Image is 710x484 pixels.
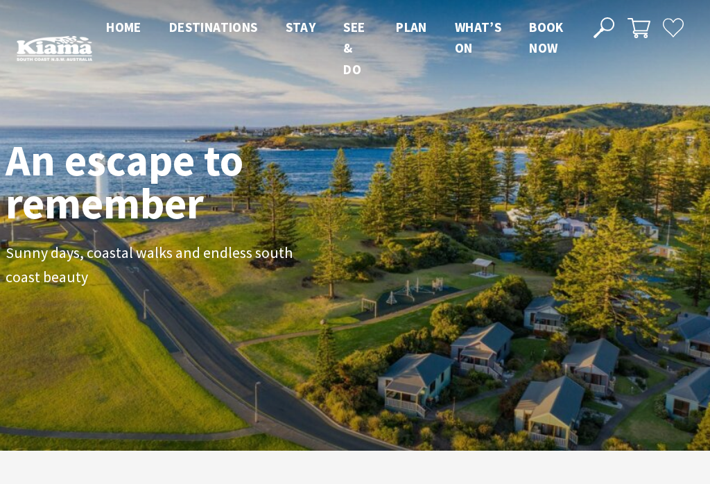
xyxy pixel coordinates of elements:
h1: An escape to remember [6,139,387,225]
span: Plan [396,19,427,35]
span: Home [106,19,141,35]
img: Kiama Logo [17,35,92,62]
span: See & Do [343,19,365,78]
span: Destinations [169,19,258,35]
span: What’s On [455,19,501,56]
nav: Main Menu [92,17,578,80]
p: Sunny days, coastal walks and endless south coast beauty [6,241,318,290]
span: Book now [529,19,564,56]
span: Stay [286,19,316,35]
